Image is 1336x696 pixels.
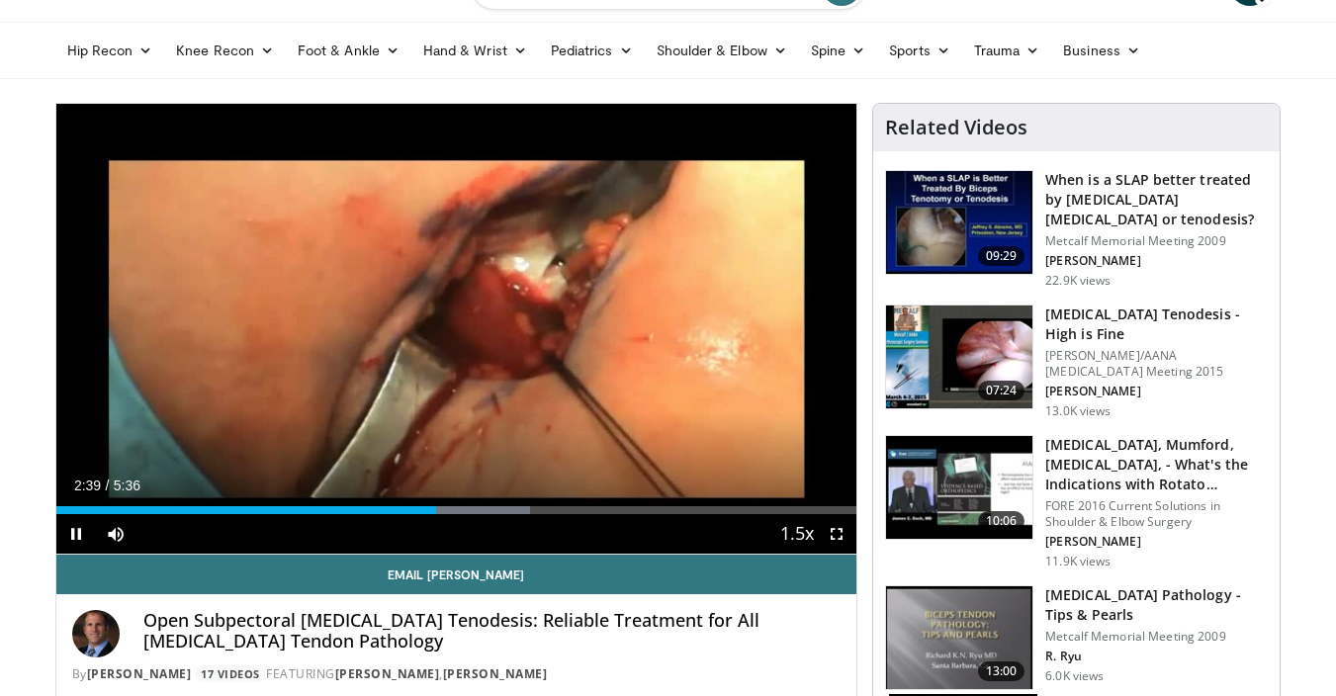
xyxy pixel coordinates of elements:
p: FORE 2016 Current Solutions in Shoulder & Elbow Surgery [1045,498,1268,530]
a: Hand & Wrist [411,31,539,70]
span: 13:00 [978,661,1025,681]
a: Shoulder & Elbow [645,31,799,70]
img: 639608_3.png.150x105_q85_crop-smart_upscale.jpg [886,586,1032,689]
div: By FEATURING , [72,665,842,683]
a: 09:29 When is a SLAP better treated by [MEDICAL_DATA] [MEDICAL_DATA] or tenodesis? Metcalf Memori... [885,170,1268,289]
h3: When is a SLAP better treated by [MEDICAL_DATA] [MEDICAL_DATA] or tenodesis? [1045,170,1268,229]
a: [PERSON_NAME] [443,665,548,682]
h4: Related Videos [885,116,1027,139]
p: [PERSON_NAME] [1045,253,1268,269]
button: Pause [56,514,96,554]
video-js: Video Player [56,104,857,555]
span: 5:36 [114,478,140,493]
p: 22.9K views [1045,273,1111,289]
a: Email [PERSON_NAME] [56,555,857,594]
button: Mute [96,514,135,554]
a: Sports [877,31,962,70]
button: Playback Rate [777,514,817,554]
h3: [MEDICAL_DATA] Tenodesis - High is Fine [1045,304,1268,344]
span: 10:06 [978,511,1025,531]
p: 11.9K views [1045,554,1111,569]
a: Knee Recon [164,31,286,70]
span: 2:39 [74,478,101,493]
a: [PERSON_NAME] [335,665,440,682]
p: 13.0K views [1045,403,1111,419]
button: Fullscreen [817,514,856,554]
a: 10:06 [MEDICAL_DATA], Mumford, [MEDICAL_DATA], - What's the Indications with Rotato… FORE 2016 Cu... [885,435,1268,569]
span: 07:24 [978,381,1025,400]
img: fee7cb5c-a14c-4e71-a379-b50c1d1359ac.150x105_q85_crop-smart_upscale.jpg [886,305,1032,408]
img: 3aa307f4-1f5c-4486-9e8e-ee054078934c.150x105_q85_crop-smart_upscale.jpg [886,436,1032,539]
a: Trauma [962,31,1052,70]
span: 09:29 [978,246,1025,266]
a: [PERSON_NAME] [87,665,192,682]
a: 13:00 [MEDICAL_DATA] Pathology -Tips & Pearls Metcalf Memorial Meeting 2009 R. Ryu 6.0K views [885,585,1268,690]
p: Metcalf Memorial Meeting 2009 [1045,629,1268,645]
h3: [MEDICAL_DATA] Pathology -Tips & Pearls [1045,585,1268,625]
img: Avatar [72,610,120,657]
a: 17 Videos [195,665,267,682]
a: 07:24 [MEDICAL_DATA] Tenodesis - High is Fine [PERSON_NAME]/AANA [MEDICAL_DATA] Meeting 2015 [PER... [885,304,1268,419]
p: [PERSON_NAME]/AANA [MEDICAL_DATA] Meeting 2015 [1045,348,1268,380]
a: Business [1051,31,1152,70]
a: Hip Recon [55,31,165,70]
img: 639696_3.png.150x105_q85_crop-smart_upscale.jpg [886,171,1032,274]
a: Foot & Ankle [286,31,411,70]
h4: Open Subpectoral [MEDICAL_DATA] Tenodesis: Reliable Treatment for All [MEDICAL_DATA] Tendon Patho... [143,610,842,652]
p: R. Ryu [1045,649,1268,664]
p: 6.0K views [1045,668,1104,684]
h3: [MEDICAL_DATA], Mumford, [MEDICAL_DATA], - What's the Indications with Rotato… [1045,435,1268,494]
p: [PERSON_NAME] [1045,534,1268,550]
div: Progress Bar [56,506,857,514]
a: Pediatrics [539,31,645,70]
p: Metcalf Memorial Meeting 2009 [1045,233,1268,249]
span: / [106,478,110,493]
a: Spine [799,31,877,70]
p: [PERSON_NAME] [1045,384,1268,399]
